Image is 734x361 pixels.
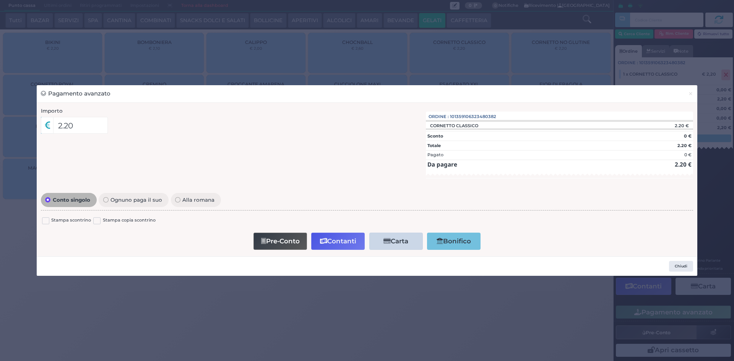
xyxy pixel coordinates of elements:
[50,197,92,202] span: Conto singolo
[429,113,449,120] span: Ordine :
[675,160,692,168] strong: 2.20 €
[369,233,423,250] button: Carta
[103,217,156,224] label: Stampa copia scontrino
[41,107,63,115] label: Importo
[427,233,481,250] button: Bonifico
[427,133,443,139] strong: Sconto
[684,85,697,102] button: Chiudi
[426,123,482,128] div: CORNETTO CLASSICO
[311,233,365,250] button: Contanti
[684,152,692,158] div: 0 €
[109,197,164,202] span: Ognuno paga il suo
[180,197,217,202] span: Alla romana
[684,133,692,139] strong: 0 €
[688,89,693,98] span: ×
[450,113,496,120] span: 101359106323480382
[41,89,110,98] h3: Pagamento avanzato
[51,217,91,224] label: Stampa scontrino
[669,261,693,272] button: Chiudi
[626,123,693,128] div: 2.20 €
[253,233,307,250] button: Pre-Conto
[427,143,441,148] strong: Totale
[427,160,457,168] strong: Da pagare
[677,143,692,148] strong: 2.20 €
[53,117,108,134] input: Es. 30.99
[427,152,443,158] div: Pagato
